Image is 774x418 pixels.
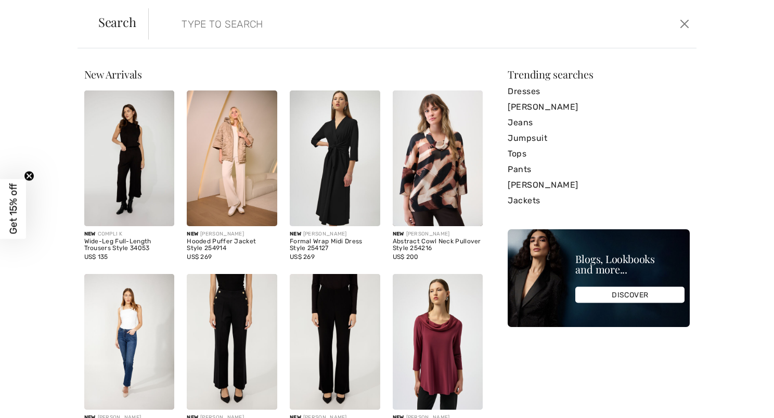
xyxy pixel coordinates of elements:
img: Slim Fit Jeans Style 254923. Blue [84,274,175,410]
div: [PERSON_NAME] [290,230,380,238]
a: Tops [508,146,690,162]
span: New [187,231,198,237]
button: Close teaser [24,171,34,181]
span: Search [98,16,136,28]
span: Chat [23,7,44,17]
img: Hooded Puffer Jacket Style 254914. Gold [187,90,277,226]
img: Abstract Cowl Neck Pullover Style 254216. Beige/Black [393,90,483,226]
a: [PERSON_NAME] [508,99,690,115]
span: US$ 135 [84,253,108,260]
img: Formal Wrap Midi Dress Style 254127. Black [290,90,380,226]
div: Hooded Puffer Jacket Style 254914 [187,238,277,253]
img: High-Waisted Flared Trousers Style 254896. Black [290,274,380,410]
a: Jeans [508,115,690,130]
a: Pants [508,162,690,177]
span: US$ 200 [393,253,419,260]
span: US$ 269 [187,253,212,260]
a: Jumpsuit [508,130,690,146]
div: [PERSON_NAME] [393,230,483,238]
button: Close [677,16,692,32]
a: Jackets [508,193,690,208]
div: DISCOVER [575,287,685,303]
div: COMPLI K [84,230,175,238]
div: Trending searches [508,69,690,80]
img: High-Waisted Formal Trousers Style 254920. Black [187,274,277,410]
div: Blogs, Lookbooks and more... [575,254,685,275]
span: Get 15% off [7,184,19,234]
a: [PERSON_NAME] [508,177,690,193]
span: New [290,231,301,237]
img: Blogs, Lookbooks and more... [508,229,690,327]
div: [PERSON_NAME] [187,230,277,238]
input: TYPE TO SEARCH [174,8,551,40]
img: Cowl Neck Relaxed Pullover Style 254173. Royal Sapphire 163 [393,274,483,410]
div: Formal Wrap Midi Dress Style 254127 [290,238,380,253]
img: Wide-Leg Full-Length Trousers Style 34053. Black [84,90,175,226]
div: Wide-Leg Full-Length Trousers Style 34053 [84,238,175,253]
span: US$ 269 [290,253,315,260]
span: New [393,231,404,237]
span: New Arrivals [84,67,142,81]
div: Abstract Cowl Neck Pullover Style 254216 [393,238,483,253]
a: Dresses [508,84,690,99]
span: New [84,231,96,237]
